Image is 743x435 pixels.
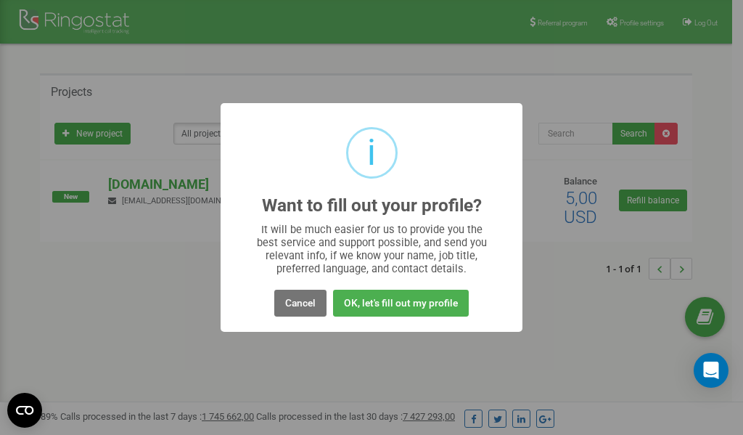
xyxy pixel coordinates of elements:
button: Open CMP widget [7,393,42,428]
div: It will be much easier for us to provide you the best service and support possible, and send you ... [250,223,494,275]
h2: Want to fill out your profile? [262,196,482,216]
div: Open Intercom Messenger [694,353,728,388]
div: i [367,129,376,176]
button: OK, let's fill out my profile [333,290,469,317]
button: Cancel [274,290,327,317]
